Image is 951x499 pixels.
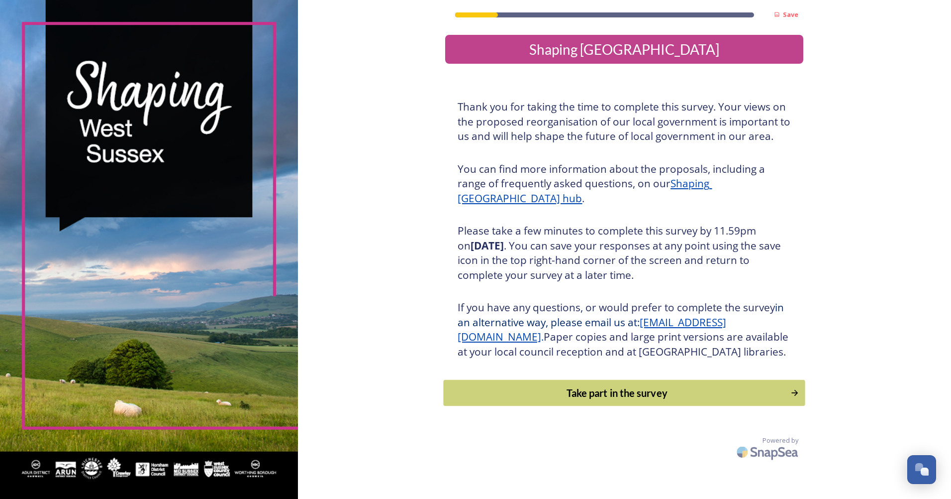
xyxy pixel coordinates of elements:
[458,300,791,359] h3: If you have any questions, or would prefer to complete the survey Paper copies and large print ve...
[449,39,799,60] div: Shaping [GEOGRAPHIC_DATA]
[458,100,791,144] h3: Thank you for taking the time to complete this survey. Your views on the proposed reorganisation ...
[458,162,791,206] h3: You can find more information about the proposals, including a range of frequently asked question...
[458,176,712,205] a: Shaping [GEOGRAPHIC_DATA] hub
[471,239,504,252] strong: [DATE]
[907,455,936,484] button: Open Chat
[541,330,544,344] span: .
[444,380,805,406] button: Continue
[449,385,785,400] div: Take part in the survey
[734,440,803,464] img: SnapSea Logo
[783,10,798,19] strong: Save
[458,300,786,329] span: in an alternative way, please email us at:
[458,224,791,282] h3: Please take a few minutes to complete this survey by 11.59pm on . You can save your responses at ...
[762,436,798,445] span: Powered by
[458,315,726,344] a: [EMAIL_ADDRESS][DOMAIN_NAME]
